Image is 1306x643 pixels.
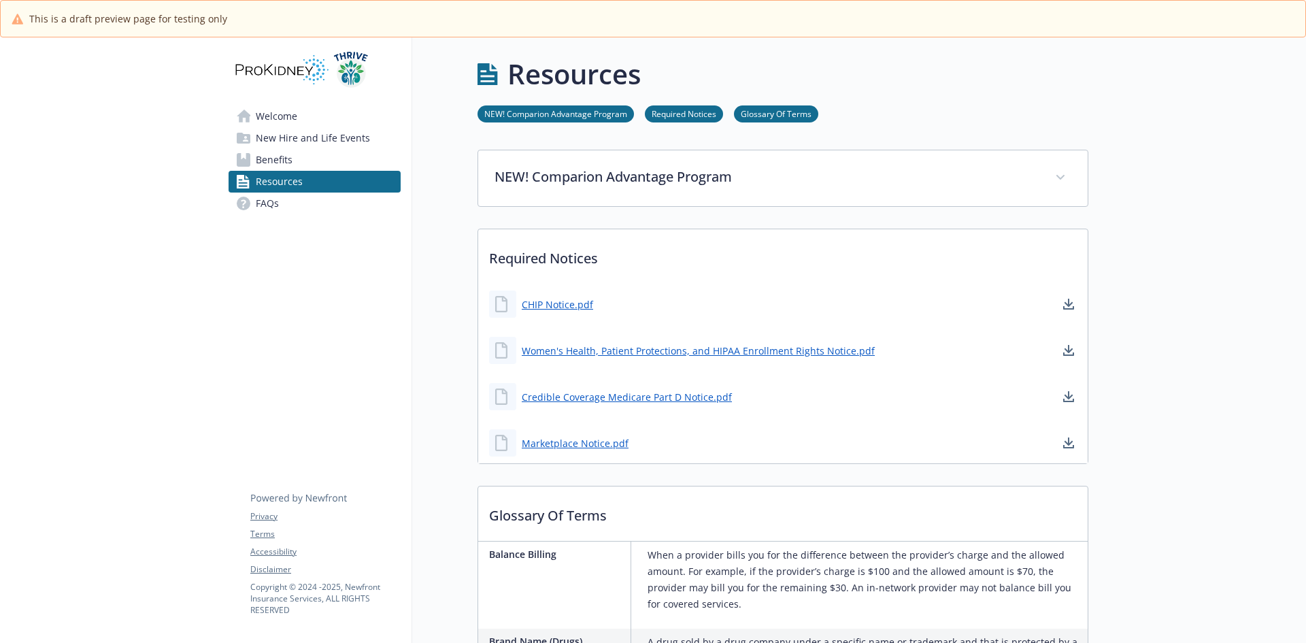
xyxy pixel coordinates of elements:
a: Benefits [229,149,401,171]
span: Benefits [256,149,292,171]
span: Welcome [256,105,297,127]
a: Terms [250,528,400,540]
a: Disclaimer [250,563,400,576]
p: Required Notices [478,229,1088,280]
h1: Resources [507,54,641,95]
p: NEW! Comparion Advantage Program [495,167,1039,187]
a: Privacy [250,510,400,523]
p: Glossary Of Terms [478,487,1088,537]
span: Resources [256,171,303,193]
span: This is a draft preview page for testing only [29,12,227,26]
a: Resources [229,171,401,193]
a: New Hire and Life Events [229,127,401,149]
a: NEW! Comparion Advantage Program [478,107,634,120]
a: Accessibility [250,546,400,558]
p: Copyright © 2024 - 2025 , Newfront Insurance Services, ALL RIGHTS RESERVED [250,581,400,616]
a: FAQs [229,193,401,214]
p: When a provider bills you for the difference between the provider’s charge and the allowed amount... [648,547,1082,612]
a: Women's Health, Patient Protections, and HIPAA Enrollment Rights Notice.pdf [522,344,875,358]
a: CHIP Notice.pdf [522,297,593,312]
span: New Hire and Life Events [256,127,370,149]
a: Marketplace Notice.pdf [522,436,629,450]
p: Balance Billing [489,547,625,561]
a: download document [1060,296,1077,312]
a: Required Notices [645,107,723,120]
a: download document [1060,342,1077,359]
a: download document [1060,389,1077,405]
a: Welcome [229,105,401,127]
a: Glossary Of Terms [734,107,818,120]
span: FAQs [256,193,279,214]
a: Credible Coverage Medicare Part D Notice.pdf [522,390,732,404]
div: NEW! Comparion Advantage Program [478,150,1088,206]
a: download document [1060,435,1077,451]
